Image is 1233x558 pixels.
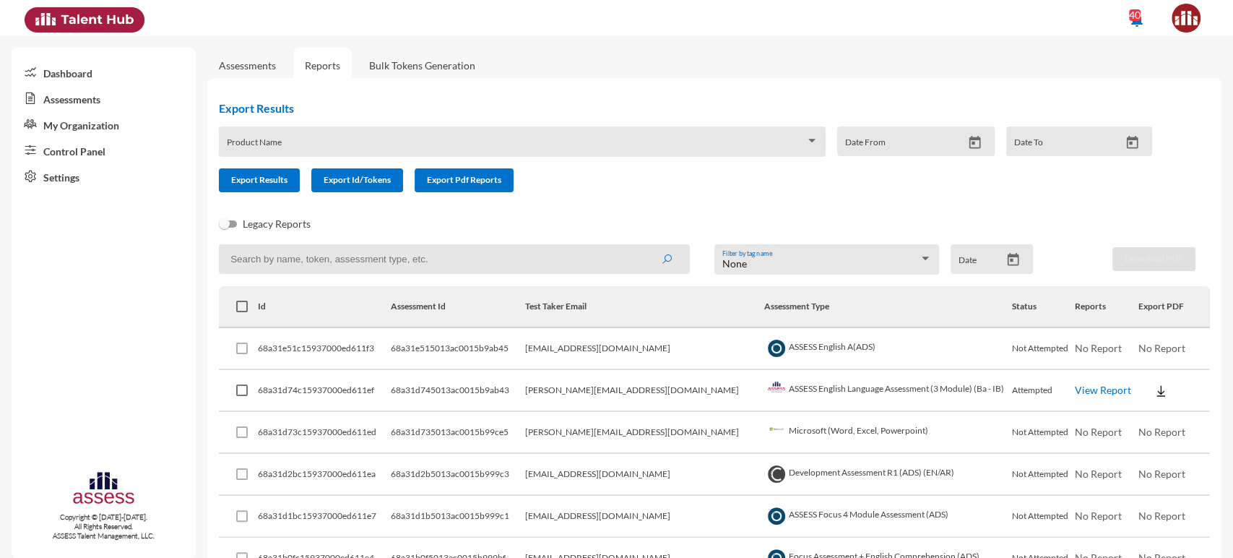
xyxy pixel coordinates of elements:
[258,496,391,538] td: 68a31d1bc15937000ed611e7
[258,454,391,496] td: 68a31d2bc15937000ed611ea
[324,174,391,185] span: Export Id/Tokens
[764,286,1012,328] th: Assessment Type
[525,286,764,328] th: Test Taker Email
[962,135,987,150] button: Open calendar
[1075,384,1131,396] a: View Report
[12,163,196,189] a: Settings
[72,470,136,510] img: assesscompany-logo.png
[219,244,690,274] input: Search by name, token, assessment type, etc.
[12,59,196,85] a: Dashboard
[258,328,391,370] td: 68a31e51c15937000ed611f3
[391,328,525,370] td: 68a31e515013ac0015b9ab45
[391,370,525,412] td: 68a31d745013ac0015b9ab43
[1129,9,1141,21] div: 40
[258,412,391,454] td: 68a31d73c15937000ed611ed
[525,454,764,496] td: [EMAIL_ADDRESS][DOMAIN_NAME]
[1138,426,1185,438] span: No Report
[1012,496,1075,538] td: Not Attempted
[243,215,311,233] span: Legacy Reports
[1138,286,1210,328] th: Export PDF
[12,85,196,111] a: Assessments
[219,59,276,72] a: Assessments
[12,512,196,541] p: Copyright © [DATE]-[DATE]. All Rights Reserved. ASSESS Talent Management, LLC.
[764,412,1012,454] td: Microsoft (Word, Excel, Powerpoint)
[358,48,487,83] a: Bulk Tokens Generation
[415,168,514,192] button: Export Pdf Reports
[1128,11,1146,28] mat-icon: notifications
[1012,454,1075,496] td: Not Attempted
[1075,342,1122,354] span: No Report
[525,412,764,454] td: [PERSON_NAME][EMAIL_ADDRESS][DOMAIN_NAME]
[231,174,287,185] span: Export Results
[258,286,391,328] th: Id
[311,168,403,192] button: Export Id/Tokens
[1138,510,1185,522] span: No Report
[258,370,391,412] td: 68a31d74c15937000ed611ef
[391,454,525,496] td: 68a31d2b5013ac0015b999c3
[1112,247,1195,271] button: Download PDF
[1138,342,1185,354] span: No Report
[722,257,747,270] span: None
[1012,286,1075,328] th: Status
[1012,412,1075,454] td: Not Attempted
[1075,426,1122,438] span: No Report
[764,454,1012,496] td: Development Assessment R1 (ADS) (EN/AR)
[1012,370,1075,412] td: Attempted
[525,370,764,412] td: [PERSON_NAME][EMAIL_ADDRESS][DOMAIN_NAME]
[1125,253,1183,264] span: Download PDF
[1120,135,1145,150] button: Open calendar
[525,328,764,370] td: [EMAIL_ADDRESS][DOMAIN_NAME]
[764,370,1012,412] td: ASSESS English Language Assessment (3 Module) (Ba - IB)
[427,174,501,185] span: Export Pdf Reports
[219,168,300,192] button: Export Results
[391,286,525,328] th: Assessment Id
[1075,286,1138,328] th: Reports
[525,496,764,538] td: [EMAIL_ADDRESS][DOMAIN_NAME]
[1138,468,1185,480] span: No Report
[12,137,196,163] a: Control Panel
[1000,252,1026,267] button: Open calendar
[1012,328,1075,370] td: Not Attempted
[12,111,196,137] a: My Organization
[391,496,525,538] td: 68a31d1b5013ac0015b999c1
[764,496,1012,538] td: ASSESS Focus 4 Module Assessment (ADS)
[1075,468,1122,480] span: No Report
[293,48,352,83] a: Reports
[219,101,1164,115] h2: Export Results
[764,328,1012,370] td: ASSESS English A(ADS)
[391,412,525,454] td: 68a31d735013ac0015b99ce5
[1075,510,1122,522] span: No Report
